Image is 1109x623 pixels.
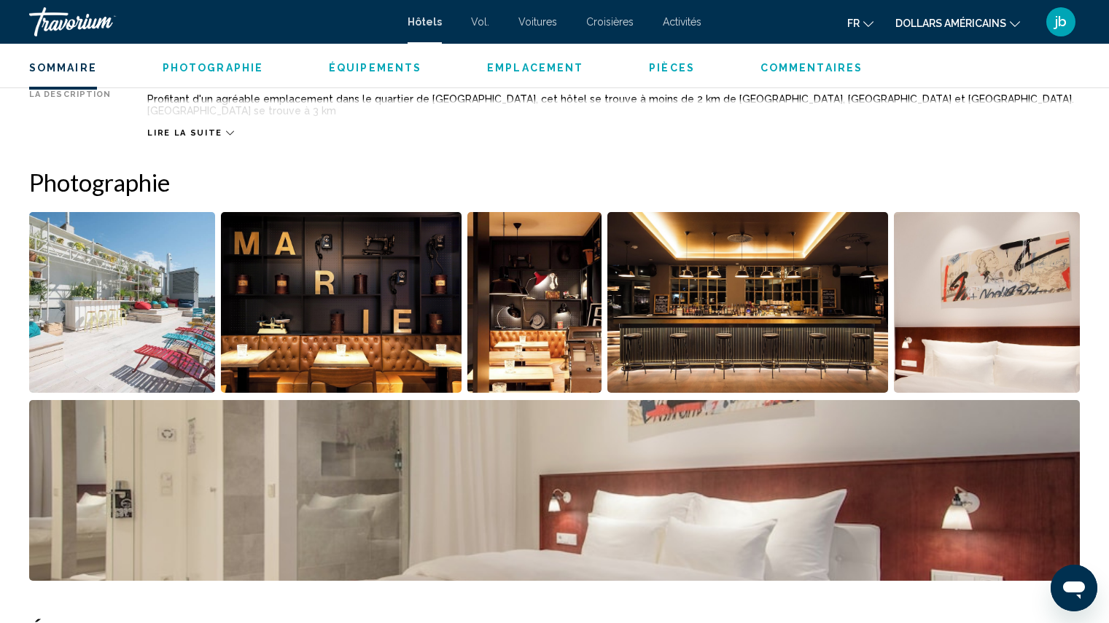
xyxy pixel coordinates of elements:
[163,62,263,74] span: Photographie
[147,128,222,138] span: Lire la suite
[147,93,1080,117] p: Profitant d'un agréable emplacement dans le quartier de [GEOGRAPHIC_DATA], cet hôtel se trouve à ...
[894,211,1080,393] button: Open full-screen image slider
[663,16,701,28] a: Activités
[487,61,583,74] button: Emplacement
[607,211,888,393] button: Open full-screen image slider
[29,7,393,36] a: Travorium
[163,61,263,74] button: Photographie
[329,62,421,74] span: Équipements
[29,62,97,74] span: Sommaire
[895,12,1020,34] button: Changer de devise
[847,17,860,29] font: fr
[760,61,863,74] button: Commentaires
[29,61,97,74] button: Sommaire
[29,211,215,393] button: Open full-screen image slider
[1055,14,1067,29] font: jb
[1051,565,1097,611] iframe: Bouton de lancement de la fenêtre de messagerie
[487,62,583,74] span: Emplacement
[847,12,873,34] button: Changer de langue
[29,399,1080,581] button: Open full-screen image slider
[586,16,634,28] a: Croisières
[649,61,695,74] button: Pièces
[408,16,442,28] a: Hôtels
[29,90,111,120] div: La description
[895,17,1006,29] font: dollars américains
[329,61,421,74] button: Équipements
[1042,7,1080,37] button: Menu utilisateur
[221,211,462,393] button: Open full-screen image slider
[760,62,863,74] span: Commentaires
[29,168,1080,197] h2: Photographie
[471,16,489,28] a: Vol.
[147,128,233,138] button: Lire la suite
[649,62,695,74] span: Pièces
[518,16,557,28] a: Voitures
[467,211,602,393] button: Open full-screen image slider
